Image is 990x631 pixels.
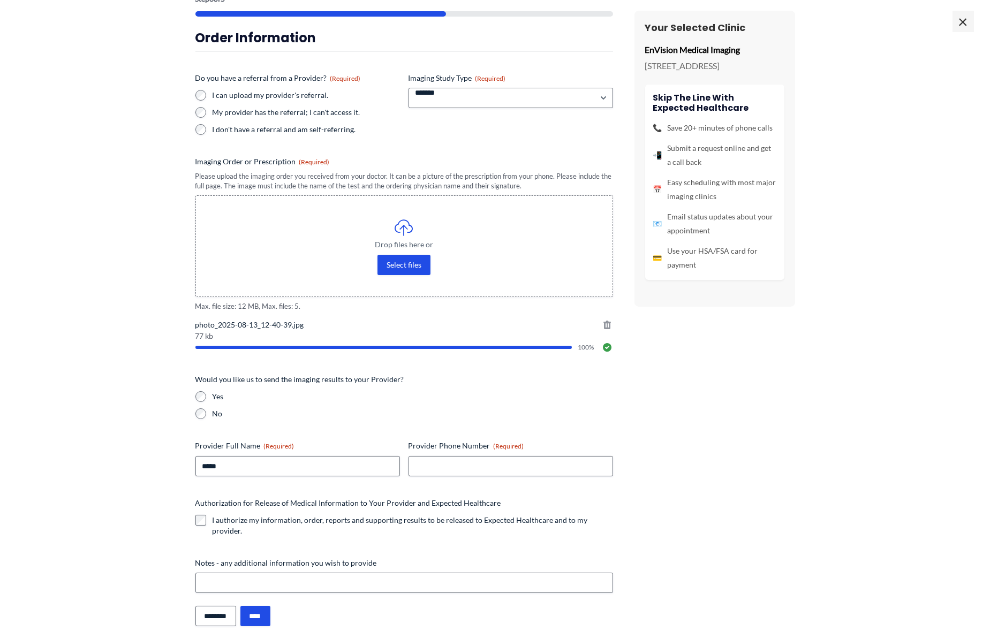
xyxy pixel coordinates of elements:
span: 77 kb [195,332,613,340]
li: Use your HSA/FSA card for payment [653,244,776,272]
h3: Order Information [195,29,613,46]
span: (Required) [264,442,294,450]
span: Max. file size: 12 MB, Max. files: 5. [195,301,613,311]
label: Provider Full Name [195,440,400,451]
legend: Would you like us to send the imaging results to your Provider? [195,374,404,385]
p: [STREET_ADDRESS] [645,58,784,74]
span: 📅 [653,183,662,196]
div: Please upload the imaging order you received from your doctor. It can be a picture of the prescri... [195,171,613,191]
label: I authorize my information, order, reports and supporting results to be released to Expected Heal... [213,515,613,536]
span: 📲 [653,148,662,162]
li: Save 20+ minutes of phone calls [653,121,776,135]
li: Easy scheduling with most major imaging clinics [653,176,776,203]
label: Provider Phone Number [409,440,613,451]
h4: Skip the line with Expected Healthcare [653,93,776,113]
span: 100% [578,344,596,351]
li: Email status updates about your appointment [653,210,776,238]
span: photo_2025-08-13_12-40-39.jpg [195,320,613,330]
legend: Do you have a referral from a Provider? [195,73,361,83]
button: select files, imaging order or prescription(required) [377,255,430,275]
p: EnVision Medical Imaging [645,42,784,58]
span: Drop files here or [217,241,591,248]
legend: Authorization for Release of Medical Information to Your Provider and Expected Healthcare [195,498,501,508]
span: (Required) [330,74,361,82]
span: 📧 [653,217,662,231]
label: Imaging Order or Prescription [195,156,613,167]
h3: Your Selected Clinic [645,21,784,34]
label: I can upload my provider's referral. [213,90,400,101]
label: No [213,408,613,419]
label: I don't have a referral and am self-referring. [213,124,400,135]
label: Imaging Study Type [409,73,613,83]
span: (Required) [299,158,330,166]
span: × [953,11,974,32]
span: 📞 [653,121,662,135]
li: Submit a request online and get a call back [653,141,776,169]
label: Yes [213,391,613,402]
span: (Required) [475,74,506,82]
span: (Required) [494,442,524,450]
span: 💳 [653,251,662,265]
label: Notes - any additional information you wish to provide [195,558,613,568]
label: My provider has the referral; I can't access it. [213,107,400,118]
